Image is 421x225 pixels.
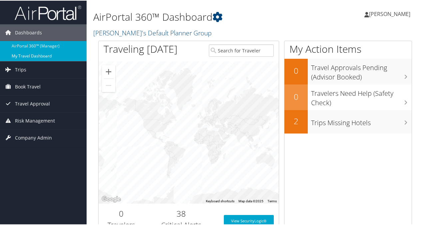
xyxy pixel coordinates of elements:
[100,194,122,203] img: Google
[15,78,41,94] span: Book Travel
[104,207,139,219] h2: 0
[15,129,52,146] span: Company Admin
[284,90,308,102] h2: 0
[104,41,178,55] h1: Traveling [DATE]
[15,24,42,40] span: Dashboards
[15,4,81,20] img: airportal-logo.png
[102,78,115,91] button: Zoom out
[284,58,412,84] a: 0Travel Approvals Pending (Advisor Booked)
[284,109,412,133] a: 2Trips Missing Hotels
[100,194,122,203] a: Open this area in Google Maps (opens a new window)
[284,41,412,55] h1: My Action Items
[364,3,417,23] a: [PERSON_NAME]
[93,9,309,23] h1: AirPortal 360™ Dashboard
[149,207,214,219] h2: 38
[15,61,26,77] span: Trips
[15,95,50,111] span: Travel Approval
[311,85,412,107] h3: Travelers Need Help (Safety Check)
[238,199,263,202] span: Map data ©2025
[102,64,115,78] button: Zoom in
[284,115,308,126] h2: 2
[209,44,274,56] input: Search for Traveler
[93,28,213,37] a: [PERSON_NAME]'s Default Planner Group
[311,114,412,127] h3: Trips Missing Hotels
[206,198,234,203] button: Keyboard shortcuts
[284,84,412,109] a: 0Travelers Need Help (Safety Check)
[284,64,308,76] h2: 0
[267,199,277,202] a: Terms (opens in new tab)
[369,10,410,17] span: [PERSON_NAME]
[311,59,412,81] h3: Travel Approvals Pending (Advisor Booked)
[15,112,55,129] span: Risk Management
